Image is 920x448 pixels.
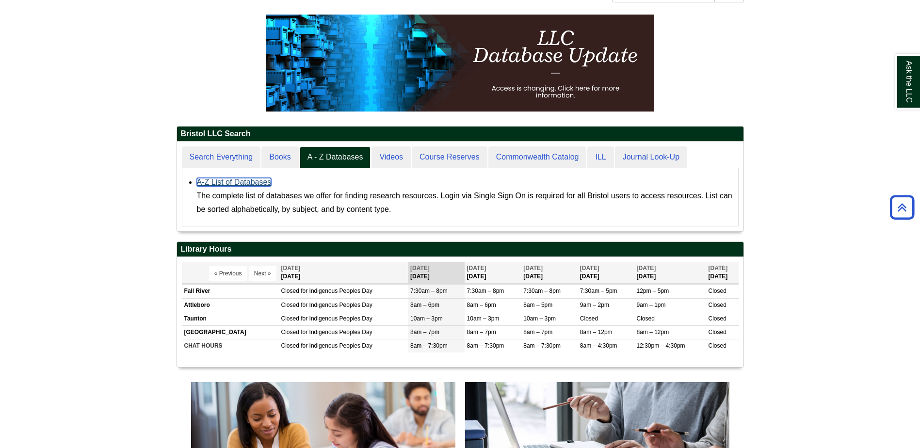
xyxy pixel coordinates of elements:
span: Closed [580,315,598,322]
span: Closed [709,302,726,308]
a: Journal Look-Up [615,146,687,168]
span: 7:30am – 8pm [523,288,561,294]
span: for Indigenous Peoples Day [301,288,372,294]
td: Attleboro [182,298,279,312]
span: Closed [281,288,299,294]
span: Closed [636,315,654,322]
span: [DATE] [467,265,486,272]
span: [DATE] [410,265,430,272]
span: Closed [281,329,299,336]
th: [DATE] [279,262,408,284]
div: The complete list of databases we offer for finding research resources. Login via Single Sign On ... [197,189,733,216]
span: for Indigenous Peoples Day [301,302,372,308]
td: Taunton [182,312,279,325]
span: 7:30am – 8pm [467,288,504,294]
span: 8am – 7pm [467,329,496,336]
a: Commonwealth Catalog [488,146,587,168]
span: for Indigenous Peoples Day [301,329,372,336]
a: Search Everything [182,146,261,168]
span: [DATE] [709,265,728,272]
span: 8am – 12pm [636,329,669,336]
span: [DATE] [636,265,656,272]
span: 12:30pm – 4:30pm [636,342,685,349]
th: [DATE] [465,262,521,284]
a: ILL [587,146,613,168]
th: [DATE] [634,262,706,284]
a: Videos [371,146,411,168]
th: [DATE] [578,262,634,284]
td: CHAT HOURS [182,339,279,352]
span: 9am – 1pm [636,302,665,308]
span: 10am – 3pm [467,315,500,322]
span: 8am – 7:30pm [523,342,561,349]
h2: Bristol LLC Search [177,127,743,142]
a: A-Z List of Databases [197,178,272,186]
a: Books [261,146,298,168]
span: 8am – 7:30pm [410,342,448,349]
span: 8am – 6pm [467,302,496,308]
span: 8am – 7:30pm [467,342,504,349]
span: Closed [281,315,299,322]
td: Fall River [182,285,279,298]
td: [GEOGRAPHIC_DATA] [182,325,279,339]
span: 10am – 3pm [410,315,443,322]
span: for Indigenous Peoples Day [301,342,372,349]
img: HTML tutorial [266,15,654,112]
span: [DATE] [580,265,599,272]
span: 7:30am – 8pm [410,288,448,294]
span: Closed [281,342,299,349]
a: Course Reserves [412,146,487,168]
span: Closed [709,329,726,336]
span: for Indigenous Peoples Day [301,315,372,322]
span: 8am – 6pm [410,302,439,308]
span: 12pm – 5pm [636,288,669,294]
span: [DATE] [281,265,301,272]
th: [DATE] [408,262,465,284]
span: 10am – 3pm [523,315,556,322]
a: A - Z Databases [300,146,371,168]
span: 9am – 2pm [580,302,609,308]
span: 7:30am – 5pm [580,288,617,294]
span: 8am – 5pm [523,302,552,308]
span: 8am – 12pm [580,329,613,336]
a: Back to Top [887,201,918,214]
span: Closed [281,302,299,308]
span: Closed [709,342,726,349]
span: [DATE] [523,265,543,272]
span: Closed [709,315,726,322]
th: [DATE] [521,262,578,284]
span: 8am – 4:30pm [580,342,617,349]
span: 8am – 7pm [523,329,552,336]
th: [DATE] [706,262,739,284]
button: « Previous [209,266,247,281]
button: Next » [249,266,276,281]
span: 8am – 7pm [410,329,439,336]
h2: Library Hours [177,242,743,257]
span: Closed [709,288,726,294]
